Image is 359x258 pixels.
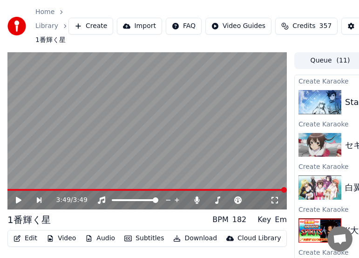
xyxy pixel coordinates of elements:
[56,195,78,205] div: /
[117,18,162,35] button: Import
[327,226,352,251] a: チャットを開く
[205,18,271,35] button: Video Guides
[212,214,228,225] div: BPM
[35,7,68,45] nav: breadcrumb
[275,214,287,225] div: Em
[7,213,51,226] div: 1番輝く星
[56,195,70,205] span: 3:49
[319,21,332,31] span: 357
[257,214,271,225] div: Key
[337,56,350,65] span: ( 11 )
[292,21,315,31] span: Credits
[232,214,247,225] div: 182
[43,232,80,245] button: Video
[169,232,221,245] button: Download
[237,234,281,243] div: Cloud Library
[35,21,58,31] a: Library
[35,7,54,17] a: Home
[275,18,338,35] button: Credits357
[73,195,88,205] span: 3:49
[166,18,202,35] button: FAQ
[81,232,119,245] button: Audio
[10,232,41,245] button: Edit
[35,35,66,45] span: 1番輝く星
[7,17,26,35] img: youka
[68,18,114,35] button: Create
[121,232,168,245] button: Subtitles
